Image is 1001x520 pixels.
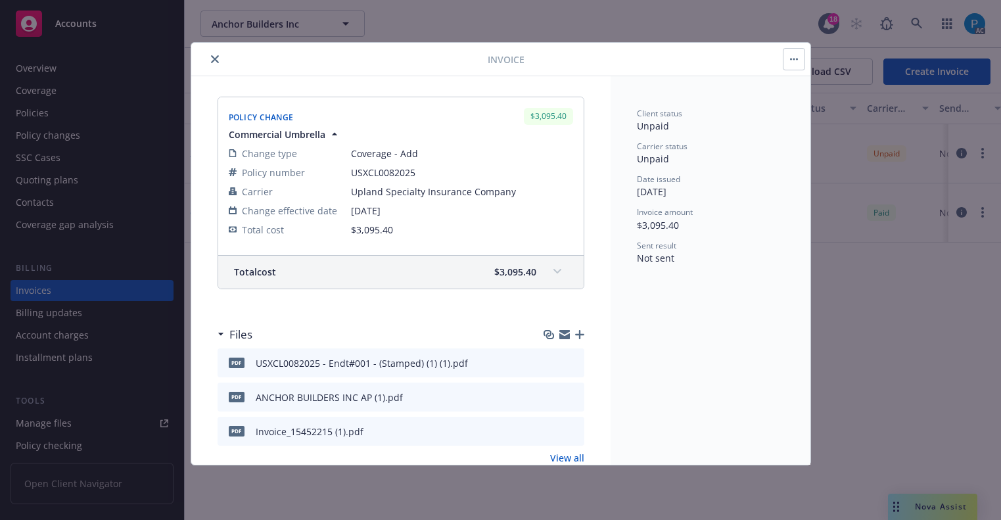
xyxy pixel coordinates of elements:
[234,265,276,279] span: Total cost
[242,185,273,199] span: Carrier
[229,326,252,343] h3: Files
[550,451,584,465] a: View all
[637,240,676,251] span: Sent result
[242,166,305,179] span: Policy number
[637,141,687,152] span: Carrier status
[256,390,403,404] div: ANCHOR BUILDERS INC AP (1).pdf
[488,53,524,66] span: Invoice
[242,223,284,237] span: Total cost
[637,206,693,218] span: Invoice amount
[637,185,666,198] span: [DATE]
[229,426,244,436] span: pdf
[494,265,536,279] span: $3,095.40
[546,356,557,370] button: download file
[351,204,573,218] span: [DATE]
[351,147,573,160] span: Coverage - Add
[637,252,674,264] span: Not sent
[567,425,579,438] button: preview file
[351,166,573,179] span: USXCL0082025
[256,425,363,438] div: Invoice_15452215 (1).pdf
[637,120,669,132] span: Unpaid
[218,326,252,343] div: Files
[524,108,573,124] div: $3,095.40
[242,204,337,218] span: Change effective date
[229,128,325,141] span: Commercial Umbrella
[229,392,244,402] span: pdf
[546,390,557,404] button: download file
[351,224,393,236] span: $3,095.40
[218,256,584,289] div: Totalcost$3,095.40
[229,358,244,367] span: pdf
[256,356,468,370] div: USXCL0082025 - Endt#001 - (Stamped) (1) (1).pdf
[242,147,297,160] span: Change type
[637,174,680,185] span: Date issued
[351,185,573,199] span: Upland Specialty Insurance Company
[637,108,682,119] span: Client status
[567,390,579,404] button: preview file
[229,128,341,141] button: Commercial Umbrella
[546,425,557,438] button: download file
[229,112,294,123] span: Policy Change
[637,219,679,231] span: $3,095.40
[567,356,579,370] button: preview file
[637,153,669,165] span: Unpaid
[207,51,223,67] button: close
